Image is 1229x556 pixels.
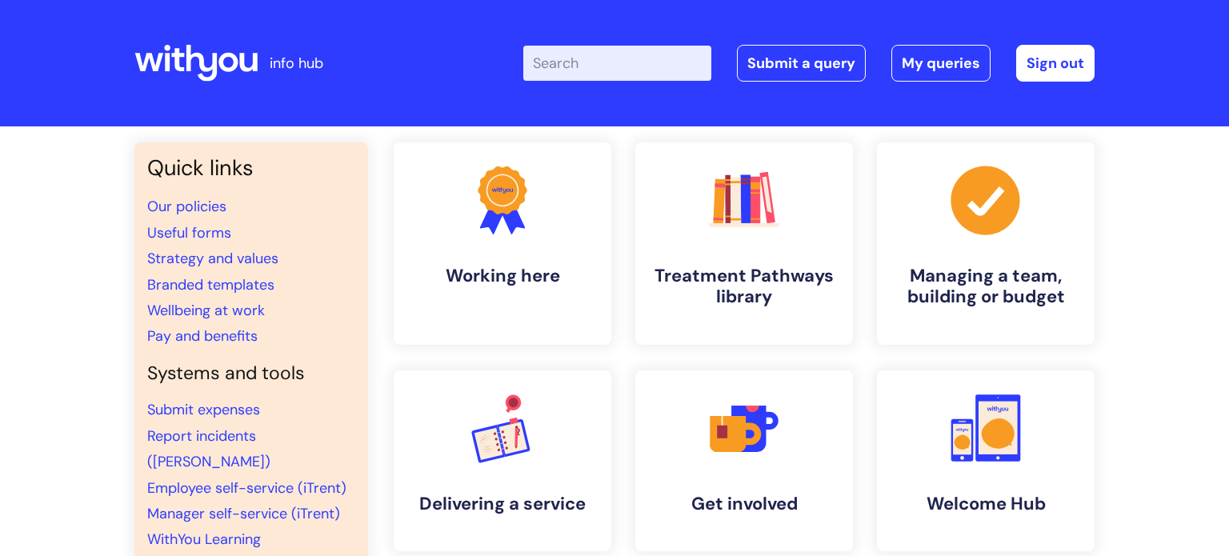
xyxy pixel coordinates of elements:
h4: Working here [406,266,598,286]
h3: Quick links [147,155,355,181]
a: Report incidents ([PERSON_NAME]) [147,426,270,471]
a: Managing a team, building or budget [877,142,1095,345]
a: Branded templates [147,275,274,294]
a: Working here [394,142,611,345]
a: Manager self-service (iTrent) [147,504,340,523]
a: Our policies [147,197,226,216]
h4: Welcome Hub [890,494,1082,514]
a: Delivering a service [394,370,611,551]
p: info hub [270,50,323,76]
a: My queries [891,45,991,82]
a: Sign out [1016,45,1095,82]
a: Submit expenses [147,400,260,419]
a: Pay and benefits [147,326,258,346]
a: Get involved [635,370,853,551]
h4: Get involved [648,494,840,514]
a: Submit a query [737,45,866,82]
a: Welcome Hub [877,370,1095,551]
div: | - [523,45,1095,82]
a: Strategy and values [147,249,278,268]
a: Wellbeing at work [147,301,265,320]
h4: Treatment Pathways library [648,266,840,308]
a: WithYou Learning [147,530,261,549]
a: Useful forms [147,223,231,242]
h4: Delivering a service [406,494,598,514]
h4: Managing a team, building or budget [890,266,1082,308]
input: Search [523,46,711,81]
h4: Systems and tools [147,362,355,385]
a: Employee self-service (iTrent) [147,478,346,498]
a: Treatment Pathways library [635,142,853,345]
